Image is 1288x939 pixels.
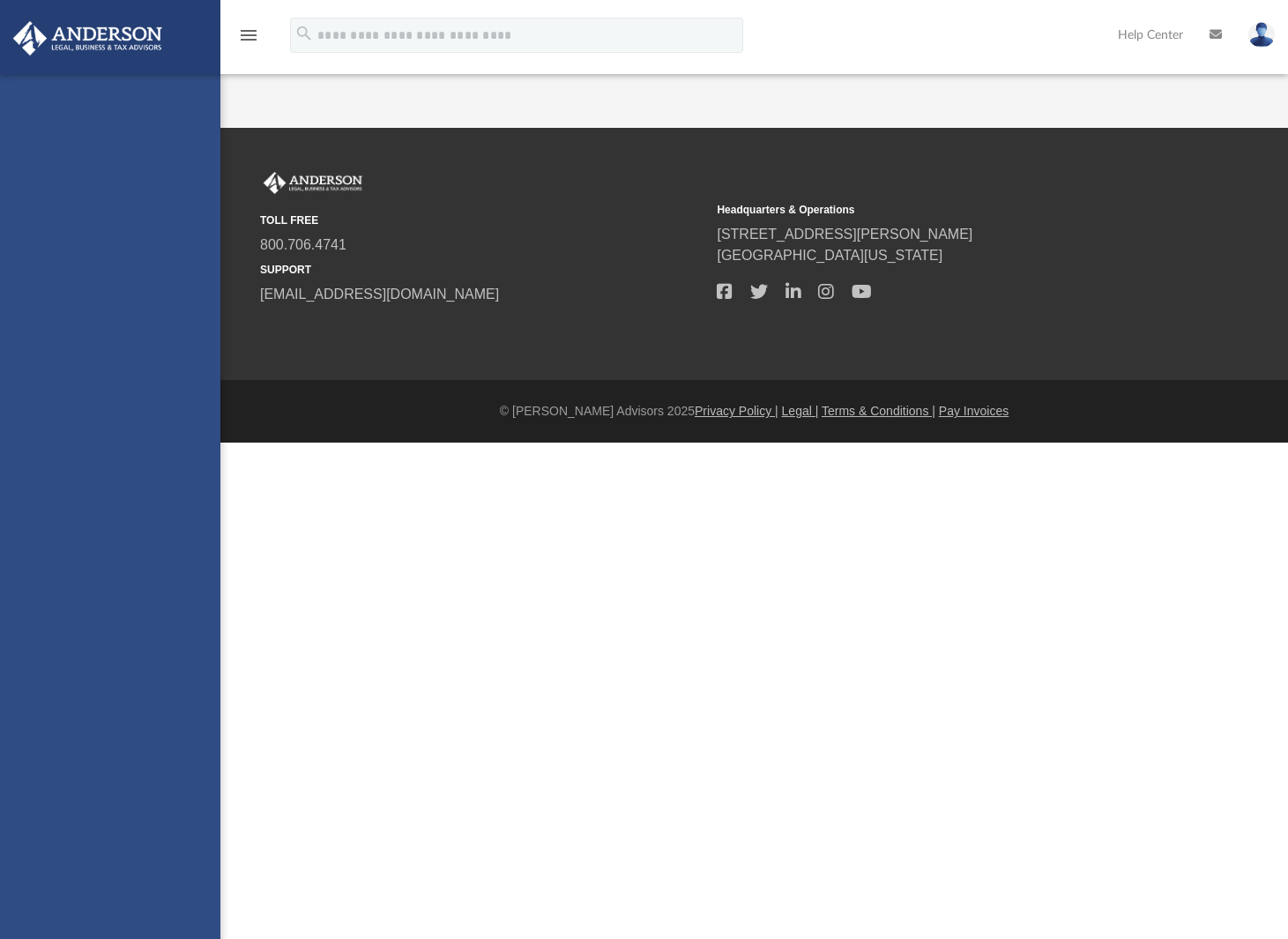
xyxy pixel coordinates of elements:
img: Anderson Advisors Platinum Portal [260,172,366,195]
a: Pay Invoices [939,404,1009,418]
a: [STREET_ADDRESS][PERSON_NAME] [717,227,972,242]
a: Terms & Conditions | [822,404,935,418]
a: menu [238,34,259,46]
img: Anderson Advisors Platinum Portal [8,21,168,56]
a: Legal | [782,404,819,418]
i: search [294,24,314,43]
a: [EMAIL_ADDRESS][DOMAIN_NAME] [260,287,499,302]
i: menu [238,25,259,46]
a: [GEOGRAPHIC_DATA][US_STATE] [717,248,942,263]
a: 800.706.4741 [260,237,346,252]
div: © [PERSON_NAME] Advisors 2025 [220,402,1288,421]
small: TOLL FREE [260,212,704,228]
a: Privacy Policy | [695,404,778,418]
small: SUPPORT [260,262,704,278]
small: Headquarters & Operations [717,202,1161,218]
img: User Pic [1248,22,1275,48]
